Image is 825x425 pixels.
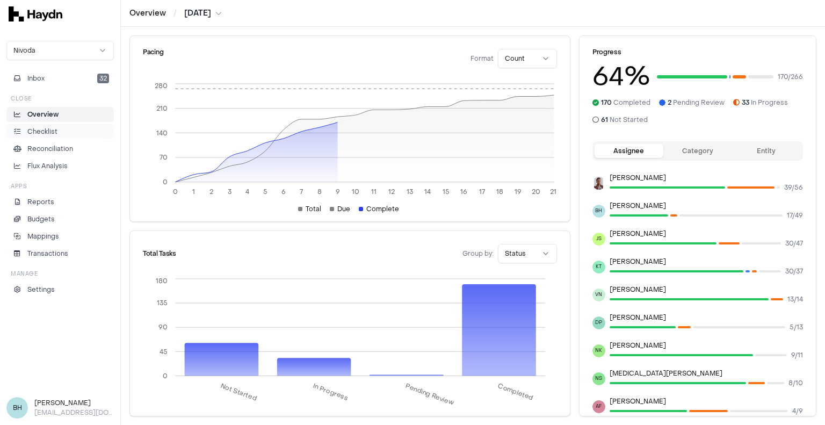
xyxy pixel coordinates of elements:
p: [PERSON_NAME] [610,229,803,238]
tspan: 45 [160,347,168,356]
tspan: 12 [388,188,395,196]
tspan: Pending Review [404,381,455,407]
tspan: 0 [173,188,178,196]
tspan: 17 [479,188,485,196]
span: 13 / 14 [787,295,803,304]
tspan: 8 [317,188,322,196]
p: [MEDICAL_DATA][PERSON_NAME] [610,369,803,378]
span: 39 / 56 [784,183,803,192]
span: 2 [668,98,671,107]
div: Due [330,205,350,213]
span: JS [592,233,605,246]
span: 9 / 11 [791,351,803,359]
span: Pending Review [668,98,725,107]
a: Overview [6,107,114,122]
tspan: 13 [407,188,413,196]
tspan: 7 [300,188,303,196]
tspan: 140 [156,129,168,138]
tspan: 18 [496,188,503,196]
p: [PERSON_NAME] [610,285,803,294]
tspan: 1 [192,188,195,196]
a: Transactions [6,246,114,261]
p: Transactions [27,249,68,258]
div: Total Tasks [143,250,176,257]
span: BH [592,205,605,218]
tspan: 16 [460,188,467,196]
tspan: Completed [497,381,535,402]
tspan: 210 [156,104,168,113]
tspan: 9 [336,188,340,196]
img: JP Smit [592,177,605,190]
span: 5 / 13 [790,323,803,332]
h3: 64 % [592,64,650,90]
p: Overview [27,110,59,119]
span: 33 [742,98,749,107]
span: Format [471,54,494,63]
p: [PERSON_NAME] [610,313,803,322]
button: Entity [732,144,801,158]
span: NK [592,344,605,357]
p: [PERSON_NAME] [610,341,803,350]
tspan: 280 [155,82,168,90]
tspan: 180 [156,277,168,285]
span: Not Started [601,116,648,124]
img: svg+xml,%3c [9,6,62,21]
tspan: 70 [160,153,168,162]
span: 8 / 10 [788,379,803,387]
a: Overview [129,8,166,19]
tspan: Not Started [219,381,258,402]
div: Progress [592,49,803,55]
p: Budgets [27,214,55,224]
p: [PERSON_NAME] [610,201,803,210]
tspan: 5 [263,188,267,196]
button: Inbox32 [6,71,114,86]
p: [PERSON_NAME] [610,397,803,406]
span: BH [6,397,28,419]
h3: Close [11,95,32,103]
span: 4 / 9 [792,407,803,415]
span: KT [592,261,605,273]
a: Mappings [6,229,114,244]
tspan: In Progress [312,381,350,402]
a: Reports [6,195,114,210]
span: 61 [601,116,608,124]
a: Flux Analysis [6,159,114,174]
tspan: 10 [352,188,359,196]
tspan: 19 [515,188,522,196]
span: [DATE] [184,8,211,19]
span: DP [592,316,605,329]
tspan: 90 [158,323,168,332]
span: AF [592,400,605,413]
span: NS [592,372,605,385]
span: Inbox [27,74,45,83]
span: Group by: [462,249,494,258]
button: Category [663,144,732,158]
div: Complete [359,205,399,213]
p: Flux Analysis [27,161,68,171]
p: [PERSON_NAME] [610,257,803,266]
p: [EMAIL_ADDRESS][DOMAIN_NAME] [34,408,114,417]
span: 32 [97,74,109,83]
span: 30 / 47 [785,239,803,248]
span: / [171,8,179,18]
a: Checklist [6,124,114,139]
p: Reports [27,197,54,207]
span: VN [592,289,605,301]
span: 170 [601,98,612,107]
span: 170 / 266 [778,73,803,81]
button: [DATE] [184,8,222,19]
p: Settings [27,285,55,294]
h3: [PERSON_NAME] [34,398,114,408]
tspan: 4 [245,188,249,196]
span: 30 / 37 [785,267,803,276]
div: Total [298,205,321,213]
a: Budgets [6,212,114,227]
tspan: 20 [532,188,540,196]
p: [PERSON_NAME] [610,174,803,182]
tspan: 14 [424,188,431,196]
tspan: 0 [163,178,168,186]
span: Completed [601,98,650,107]
tspan: 135 [157,299,168,307]
h3: Apps [11,182,27,190]
nav: breadcrumb [129,8,222,19]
